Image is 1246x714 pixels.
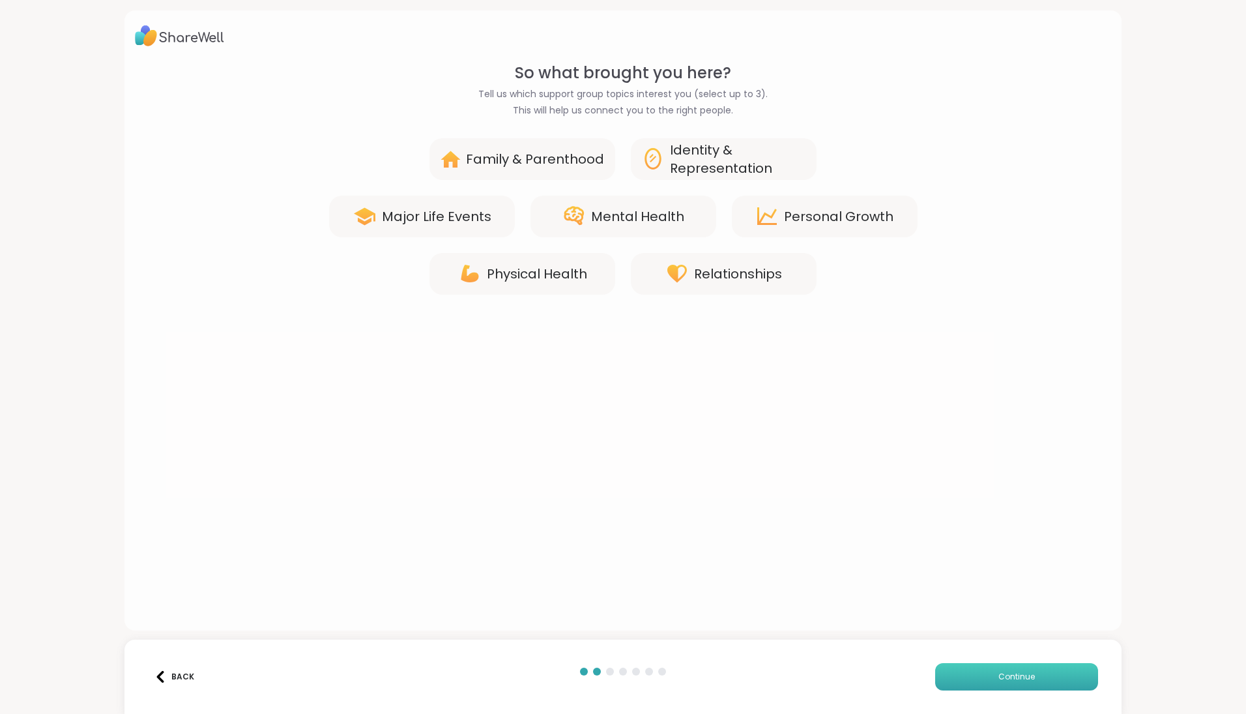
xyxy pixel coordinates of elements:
span: Tell us which support group topics interest you (select up to 3). [447,87,799,101]
span: So what brought you here? [515,61,731,85]
div: Mental Health [591,207,684,226]
span: Continue [998,671,1035,683]
div: Personal Growth [784,207,893,226]
div: Back [154,671,194,683]
img: ShareWell Logo [135,21,224,51]
div: Physical Health [487,265,587,283]
div: Identity & Representation [670,141,806,177]
div: Relationships [694,265,782,283]
span: This will help us connect you to the right people. [482,104,764,117]
div: Family & Parenthood [466,150,604,168]
button: Continue [935,663,1098,691]
button: Back [148,663,200,691]
div: Major Life Events [382,207,491,226]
